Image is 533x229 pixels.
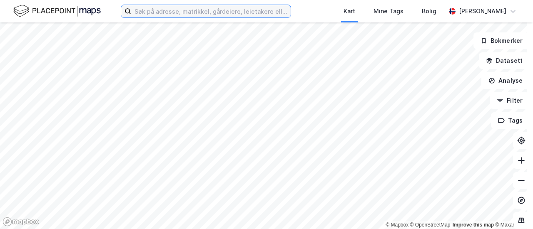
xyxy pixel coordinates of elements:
iframe: Chat Widget [491,189,533,229]
div: Kontrollprogram for chat [491,189,533,229]
a: Improve this map [453,222,494,228]
button: Analyse [481,72,530,89]
a: Mapbox homepage [2,217,39,227]
button: Datasett [479,52,530,69]
button: Tags [491,112,530,129]
input: Søk på adresse, matrikkel, gårdeiere, leietakere eller personer [131,5,291,17]
img: logo.f888ab2527a4732fd821a326f86c7f29.svg [13,4,101,18]
a: Mapbox [386,222,408,228]
div: Mine Tags [374,6,403,16]
a: OpenStreetMap [410,222,451,228]
div: [PERSON_NAME] [459,6,506,16]
button: Filter [490,92,530,109]
div: Bolig [422,6,436,16]
div: Kart [344,6,355,16]
button: Bokmerker [473,32,530,49]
